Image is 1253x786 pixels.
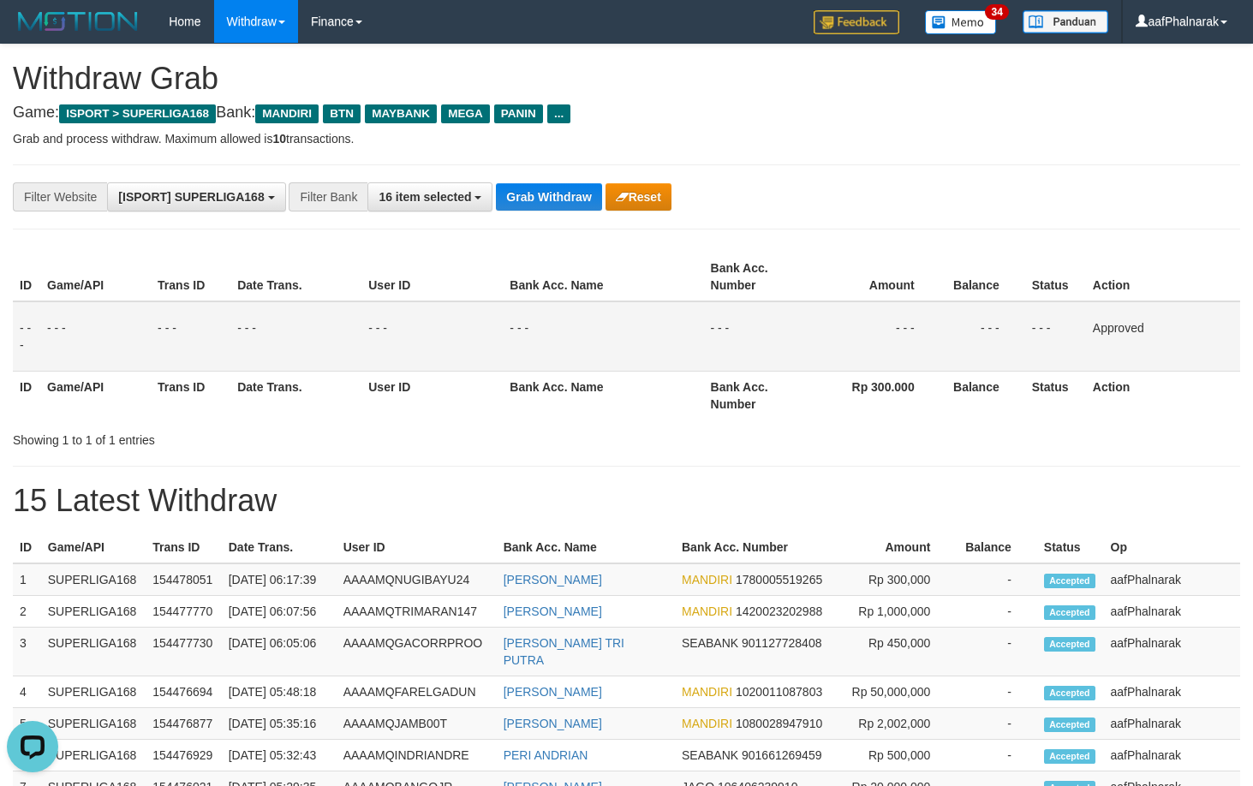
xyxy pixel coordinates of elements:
th: ID [13,532,41,563]
span: MANDIRI [682,573,732,587]
a: [PERSON_NAME] [504,685,602,699]
span: MEGA [441,104,490,123]
span: Accepted [1044,686,1095,700]
th: Rp 300.000 [813,371,940,420]
td: - - - [151,301,230,372]
span: Accepted [1044,605,1095,620]
img: Button%20Memo.svg [925,10,997,34]
td: Approved [1086,301,1240,372]
td: 154476877 [146,708,222,740]
td: aafPhalnarak [1104,563,1241,596]
th: Bank Acc. Number [675,532,839,563]
th: Balance [940,253,1025,301]
span: MANDIRI [255,104,319,123]
td: aafPhalnarak [1104,596,1241,628]
th: Bank Acc. Name [503,253,703,301]
a: [PERSON_NAME] [504,604,602,618]
th: Trans ID [151,253,230,301]
td: Rp 500,000 [839,740,957,771]
td: SUPERLIGA168 [41,596,146,628]
span: Copy 1420023202988 to clipboard [736,604,822,618]
strong: 10 [272,132,286,146]
th: ID [13,253,40,301]
span: SEABANK [682,748,738,762]
td: 154476694 [146,676,222,708]
th: Bank Acc. Number [704,253,813,301]
p: Grab and process withdraw. Maximum allowed is transactions. [13,130,1240,147]
th: Status [1025,253,1086,301]
a: [PERSON_NAME] [504,573,602,587]
img: Feedback.jpg [814,10,899,34]
th: Balance [940,371,1025,420]
button: Reset [606,183,671,211]
td: Rp 2,002,000 [839,708,957,740]
th: Action [1086,371,1240,420]
td: 5 [13,708,41,740]
td: 4 [13,676,41,708]
h4: Game: Bank: [13,104,1240,122]
td: AAAAMQNUGIBAYU24 [337,563,497,596]
td: 1 [13,563,41,596]
td: [DATE] 05:35:16 [222,708,337,740]
div: Filter Bank [289,182,367,211]
td: 154476929 [146,740,222,771]
td: aafPhalnarak [1104,628,1241,676]
td: AAAAMQGACORRPROO [337,628,497,676]
td: 154478051 [146,563,222,596]
td: Rp 1,000,000 [839,596,957,628]
span: MAYBANK [365,104,437,123]
td: 3 [13,628,41,676]
td: AAAAMQFARELGADUN [337,676,497,708]
th: Amount [839,532,957,563]
td: AAAAMQTRIMARAN147 [337,596,497,628]
th: Date Trans. [230,371,361,420]
span: Accepted [1044,574,1095,588]
img: panduan.png [1023,10,1108,33]
button: 16 item selected [367,182,492,211]
th: Status [1025,371,1086,420]
a: PERI ANDRIAN [504,748,588,762]
td: SUPERLIGA168 [41,563,146,596]
span: BTN [323,104,361,123]
h1: Withdraw Grab [13,62,1240,96]
span: MANDIRI [682,717,732,730]
th: Trans ID [151,371,230,420]
th: Trans ID [146,532,222,563]
div: Showing 1 to 1 of 1 entries [13,425,510,449]
a: [PERSON_NAME] [504,717,602,730]
th: Status [1037,532,1104,563]
th: Date Trans. [222,532,337,563]
td: [DATE] 05:32:43 [222,740,337,771]
td: SUPERLIGA168 [41,676,146,708]
span: PANIN [494,104,543,123]
button: Grab Withdraw [496,183,601,211]
th: ID [13,371,40,420]
a: [PERSON_NAME] TRI PUTRA [504,636,624,667]
span: Copy 1080028947910 to clipboard [736,717,822,730]
th: Game/API [40,371,151,420]
td: [DATE] 06:05:06 [222,628,337,676]
span: ... [547,104,570,123]
td: - [956,596,1036,628]
span: MANDIRI [682,685,732,699]
td: 2 [13,596,41,628]
span: Copy 1020011087803 to clipboard [736,685,822,699]
span: ISPORT > SUPERLIGA168 [59,104,216,123]
span: SEABANK [682,636,738,650]
td: - [956,563,1036,596]
td: aafPhalnarak [1104,676,1241,708]
span: MANDIRI [682,604,732,618]
span: Copy 1780005519265 to clipboard [736,573,822,587]
td: 154477770 [146,596,222,628]
th: Amount [813,253,940,301]
td: AAAAMQJAMB00T [337,708,497,740]
td: - - - [1025,301,1086,372]
span: [ISPORT] SUPERLIGA168 [118,190,264,204]
td: Rp 450,000 [839,628,957,676]
td: SUPERLIGA168 [41,708,146,740]
td: aafPhalnarak [1104,740,1241,771]
td: aafPhalnarak [1104,708,1241,740]
span: Accepted [1044,637,1095,652]
td: - - - [704,301,813,372]
span: Accepted [1044,718,1095,732]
